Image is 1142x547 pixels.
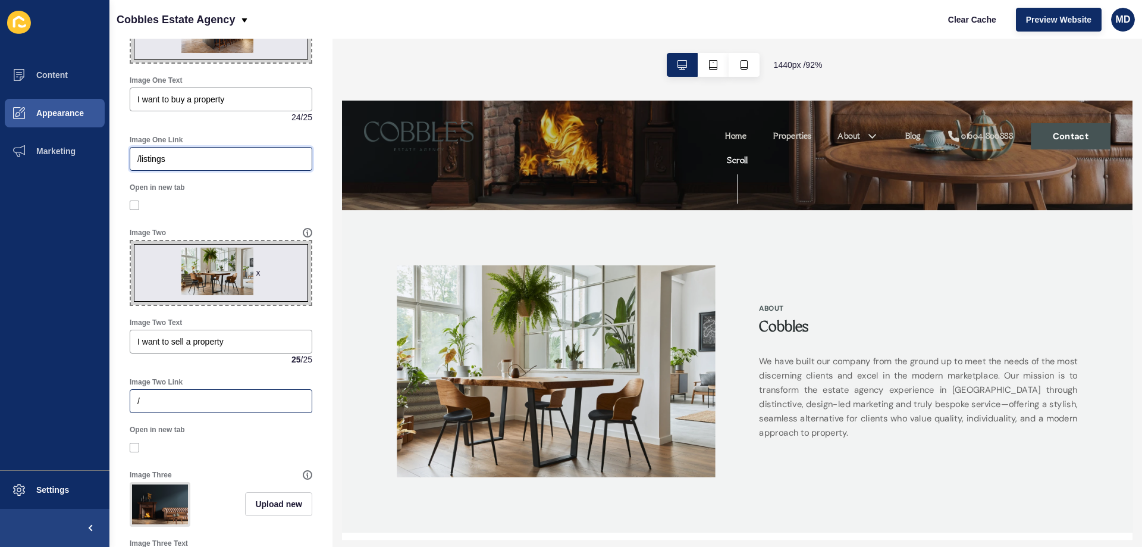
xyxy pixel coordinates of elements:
[130,183,185,192] label: Open in new tab
[130,377,183,387] label: Image Two Link
[948,14,996,26] span: Clear Cache
[537,32,561,46] a: About
[452,220,797,231] strong: About
[117,5,235,35] p: Cobbles Estate Agency
[1026,14,1091,26] span: Preview Website
[130,135,183,145] label: Image One Link
[671,32,727,46] div: 01604 800888
[132,485,188,524] img: cf2806003d3c65fd7c6e0f1a97f1a761.jpg
[5,58,852,112] div: Scroll
[746,24,833,53] a: Contact
[24,9,143,68] img: Company logo
[256,267,261,279] div: x
[655,32,727,46] a: 01604 800888
[938,8,1006,32] button: Clear Cache
[245,492,312,516] button: Upload new
[415,32,439,46] a: Home
[291,111,301,123] span: 24
[468,32,509,46] a: Properties
[303,111,312,123] span: 25
[303,354,312,365] span: 25
[610,32,628,46] a: Blog
[255,498,302,510] span: Upload new
[301,354,303,365] span: /
[130,76,182,85] label: Image One Text
[301,111,303,123] span: /
[130,425,185,435] label: Open in new tab
[452,275,797,368] p: We have built our company from the ground up to meet the needs of the most discerning clients and...
[130,318,182,327] label: Image Two Text
[59,179,404,408] img: Image related to text in section
[452,237,797,256] h2: Cobbles
[291,354,301,365] span: 25
[1016,8,1102,32] button: Preview Website
[130,470,172,480] label: Image Three
[1116,14,1131,26] span: MD
[130,228,166,237] label: Image Two
[774,59,823,71] span: 1440 px / 92 %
